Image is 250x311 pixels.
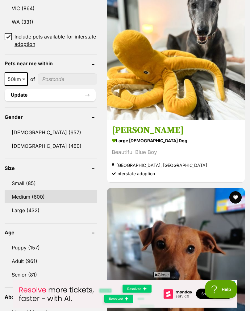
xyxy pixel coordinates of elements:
h3: [PERSON_NAME] [112,125,240,136]
span: 50km [5,75,27,84]
a: WA (331) [5,16,97,29]
a: Include pets available for interstate adoption [5,33,97,48]
strong: [GEOGRAPHIC_DATA], [GEOGRAPHIC_DATA] [112,161,240,170]
a: Adult (961) [5,255,97,268]
a: [PERSON_NAME] large [DEMOGRAPHIC_DATA] Dog Beautiful Blue Boy [GEOGRAPHIC_DATA], [GEOGRAPHIC_DATA... [107,120,245,183]
a: Puppy (157) [5,241,97,254]
span: 50km [5,73,28,86]
header: Size [5,166,97,171]
a: Large (432) [5,204,97,217]
a: [DEMOGRAPHIC_DATA] (460) [5,140,97,153]
a: Medium (600) [5,191,97,204]
iframe: Advertisement [13,280,237,308]
div: Beautiful Blue Boy [112,148,240,157]
span: Include pets available for interstate adoption [15,33,97,48]
strong: large [DEMOGRAPHIC_DATA] Dog [112,136,240,145]
a: [DEMOGRAPHIC_DATA] (657) [5,126,97,139]
header: Age [5,230,97,236]
a: VIC (864) [5,2,97,15]
header: Gender [5,115,97,120]
span: Close [153,272,170,278]
a: Small (85) [5,177,97,190]
div: Interstate adoption [112,170,240,178]
iframe: Help Scout Beacon - Open [205,280,238,299]
header: Pets near me within [5,61,97,67]
span: of [30,76,35,83]
input: postcode [38,74,97,85]
header: About my home [5,294,97,300]
button: favourite [229,192,242,204]
a: Senior (81) [5,269,97,281]
button: Update [5,89,96,102]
